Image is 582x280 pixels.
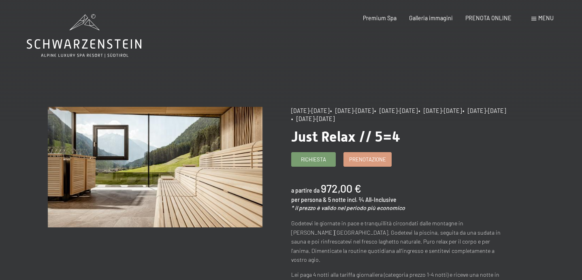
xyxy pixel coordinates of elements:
[538,15,554,21] span: Menu
[349,156,386,163] span: Prenotazione
[292,153,335,166] a: Richiesta
[330,107,373,114] span: • [DATE]-[DATE]
[418,107,462,114] span: • [DATE]-[DATE]
[291,196,327,203] span: per persona &
[465,15,512,21] a: PRENOTA ONLINE
[328,196,346,203] span: 5 notte
[347,196,397,203] span: incl. ¾ All-Inclusive
[291,219,506,265] p: Godetevi le giornate in pace e tranquillità circondati dalle montagne in [PERSON_NAME][GEOGRAPHIC...
[291,107,329,114] span: [DATE]-[DATE]
[374,107,418,114] span: • [DATE]-[DATE]
[291,115,335,122] span: • [DATE]-[DATE]
[321,182,361,195] b: 972,00 €
[291,204,405,211] em: * il prezzo è valido nel periodo più economico
[291,128,400,145] span: Just Relax // 5=4
[344,153,391,166] a: Prenotazione
[363,15,397,21] a: Premium Spa
[301,156,326,163] span: Richiesta
[291,187,320,194] span: a partire da
[463,107,506,114] span: • [DATE]-[DATE]
[48,107,262,227] img: Just Relax // 5=4
[409,15,453,21] a: Galleria immagini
